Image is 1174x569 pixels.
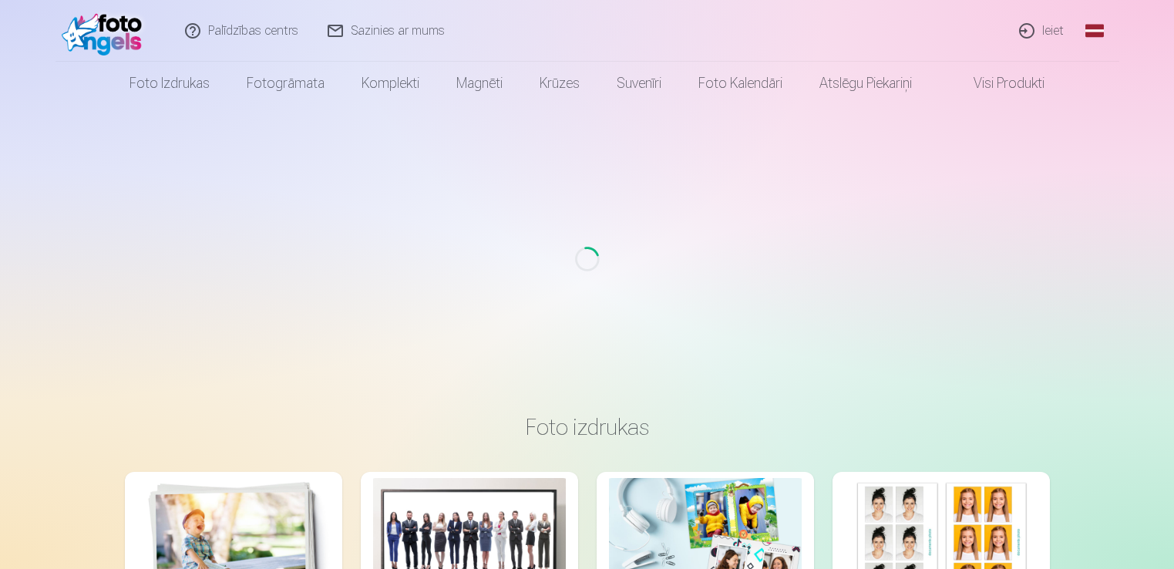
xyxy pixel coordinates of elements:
a: Atslēgu piekariņi [801,62,930,105]
a: Komplekti [343,62,438,105]
a: Krūzes [521,62,598,105]
a: Foto izdrukas [111,62,228,105]
a: Foto kalendāri [680,62,801,105]
a: Suvenīri [598,62,680,105]
h3: Foto izdrukas [137,413,1038,441]
a: Fotogrāmata [228,62,343,105]
a: Visi produkti [930,62,1063,105]
img: /fa1 [62,6,150,56]
a: Magnēti [438,62,521,105]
